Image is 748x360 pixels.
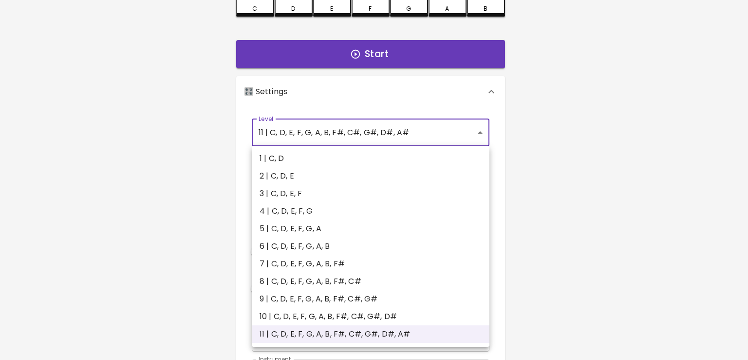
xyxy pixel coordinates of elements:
[252,255,489,273] li: 7 | C, D, E, F, G, A, B, F#
[252,202,489,220] li: 4 | C, D, E, F, G
[252,167,489,185] li: 2 | C, D, E
[252,220,489,238] li: 5 | C, D, E, F, G, A
[252,150,489,167] li: 1 | C, D
[252,238,489,255] li: 6 | C, D, E, F, G, A, B
[252,273,489,290] li: 8 | C, D, E, F, G, A, B, F#, C#
[252,185,489,202] li: 3 | C, D, E, F
[252,325,489,343] li: 11 | C, D, E, F, G, A, B, F#, C#, G#, D#, A#
[252,290,489,308] li: 9 | C, D, E, F, G, A, B, F#, C#, G#
[252,308,489,325] li: 10 | C, D, E, F, G, A, B, F#, C#, G#, D#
